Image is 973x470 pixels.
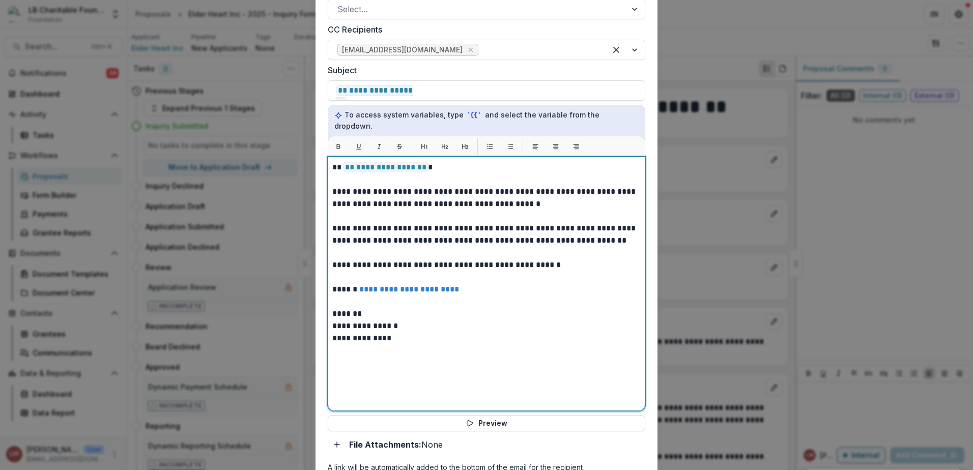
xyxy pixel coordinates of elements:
code: `{{` [466,110,483,121]
p: None [349,438,443,451]
button: Bold [330,138,347,155]
button: Add attachment [329,436,345,453]
strong: File Attachments: [349,439,421,450]
button: Align left [527,138,543,155]
div: Clear selected options [608,42,624,58]
div: Remove grants@lbcharitablefoundation.org [466,45,476,55]
label: Subject [328,64,639,76]
button: Italic [371,138,387,155]
button: Strikethrough [391,138,408,155]
button: List [502,138,519,155]
span: [EMAIL_ADDRESS][DOMAIN_NAME] [342,46,463,54]
button: Align right [568,138,584,155]
label: CC Recipients [328,23,639,36]
button: Align center [548,138,564,155]
button: H1 [416,138,433,155]
button: List [482,138,498,155]
button: H3 [457,138,473,155]
button: H2 [437,138,453,155]
button: Underline [351,138,367,155]
button: Preview [328,415,645,431]
p: To access system variables, type and select the variable from the dropdown. [334,109,639,131]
